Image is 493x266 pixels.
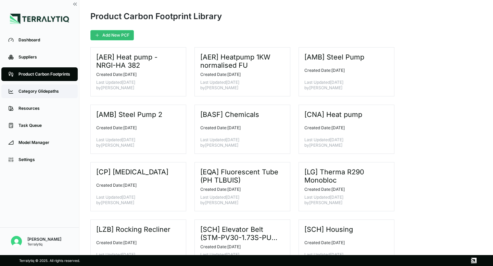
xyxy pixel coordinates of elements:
div: Terralytiq [27,242,61,246]
h3: [SCH] Housing [304,225,354,234]
p: Created Date: [DATE] [304,187,383,192]
div: Model Manager [18,140,71,145]
img: Riley Dean [11,236,22,247]
p: Last Updated [DATE] by [PERSON_NAME] [96,137,175,148]
p: Last Updated [DATE] by [PERSON_NAME] [96,80,175,91]
p: Last Updated [DATE] by [PERSON_NAME] [304,137,383,148]
div: Resources [18,106,71,111]
div: Settings [18,157,71,162]
h3: [LZB] Rocking Recliner [96,225,171,234]
h3: [CP] [MEDICAL_DATA] [96,168,169,176]
p: Last Updated [DATE] by [PERSON_NAME] [96,195,175,205]
div: Product Carbon Footprints [18,71,71,77]
div: Suppliers [18,54,71,60]
p: Created Date: [DATE] [200,244,279,250]
h3: [SCH] Elevator Belt (STM-PV30-1.73S-PU-42) [200,225,279,242]
h3: [AER] Heatpump 1KW normalised FU [200,53,279,69]
h3: [AER] Heat pump - NRGI-HA 382 [96,53,175,69]
p: Created Date: [DATE] [200,72,279,77]
h3: [BASF] Chemicals [200,110,260,119]
p: Created Date: [DATE] [304,125,383,131]
p: Last Updated [DATE] by [PERSON_NAME] [200,252,279,263]
h3: [AMB] Steel Pump [304,53,365,61]
div: Category Glidepaths [18,89,71,94]
h3: [EQA] Fluorescent Tube (PH TLBUIS) [200,168,279,184]
p: Created Date: [DATE] [96,125,175,131]
p: Created Date: [DATE] [200,187,279,192]
p: Last Updated [DATE] by [PERSON_NAME] [96,252,175,263]
div: Product Carbon Footprint Library [90,11,222,22]
div: [PERSON_NAME] [27,237,61,242]
img: Logo [10,14,69,24]
p: Created Date: [DATE] [96,240,175,245]
p: Last Updated [DATE] by [PERSON_NAME] [304,195,383,205]
p: Last Updated [DATE] by [PERSON_NAME] [200,195,279,205]
div: Task Queue [18,123,71,128]
h3: [AMB] Steel Pump 2 [96,110,163,119]
p: Last Updated [DATE] by [PERSON_NAME] [304,252,383,263]
p: Last Updated [DATE] by [PERSON_NAME] [200,80,279,91]
h3: [CNA] Heat pump [304,110,363,119]
p: Created Date: [DATE] [96,183,175,188]
p: Created Date: [DATE] [304,240,383,245]
p: Last Updated [DATE] by [PERSON_NAME] [200,137,279,148]
button: Open user button [8,233,25,250]
p: Last Updated [DATE] by [PERSON_NAME] [304,80,383,91]
p: Created Date: [DATE] [200,125,279,131]
h3: [LG] Therma R290 Monobloc [304,168,383,184]
p: Created Date: [DATE] [96,72,175,77]
p: Created Date: [DATE] [304,68,383,73]
div: Dashboard [18,37,71,43]
button: Add New PCF [90,30,134,40]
